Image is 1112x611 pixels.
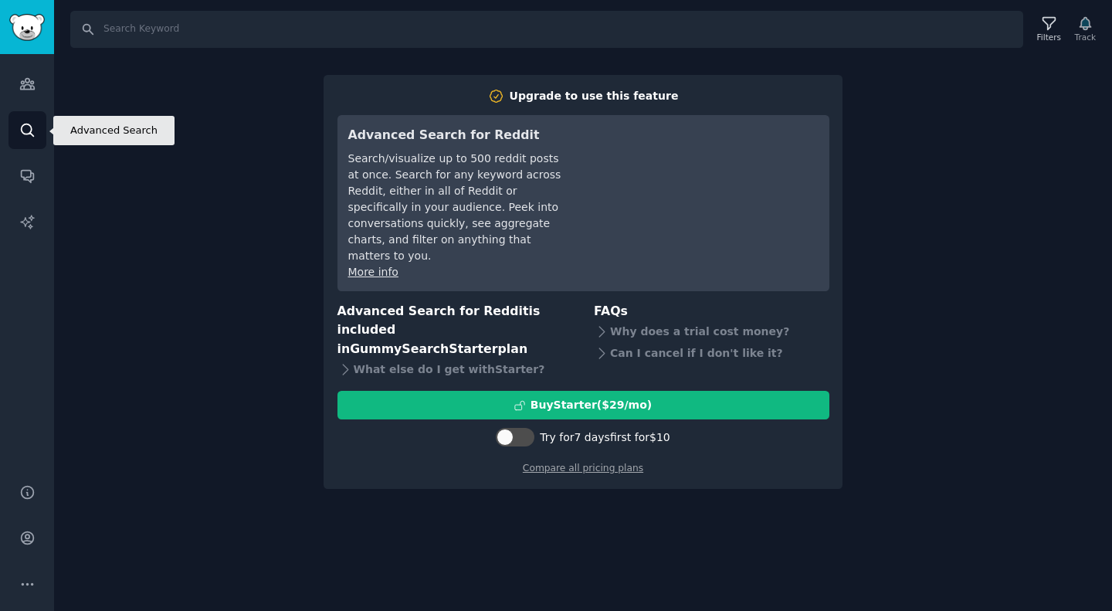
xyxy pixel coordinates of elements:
[594,321,829,342] div: Why does a trial cost money?
[348,126,565,145] h3: Advanced Search for Reddit
[70,11,1023,48] input: Search Keyword
[510,88,679,104] div: Upgrade to use this feature
[587,126,819,242] iframe: YouTube video player
[9,14,45,41] img: GummySearch logo
[594,302,829,321] h3: FAQs
[350,341,497,356] span: GummySearch Starter
[337,302,573,359] h3: Advanced Search for Reddit is included in plan
[337,358,573,380] div: What else do I get with Starter ?
[523,463,643,474] a: Compare all pricing plans
[1037,32,1061,42] div: Filters
[594,342,829,364] div: Can I cancel if I don't like it?
[337,391,829,419] button: BuyStarter($29/mo)
[348,151,565,264] div: Search/visualize up to 500 reddit posts at once. Search for any keyword across Reddit, either in ...
[531,397,652,413] div: Buy Starter ($ 29 /mo )
[348,266,398,278] a: More info
[540,429,670,446] div: Try for 7 days first for $10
